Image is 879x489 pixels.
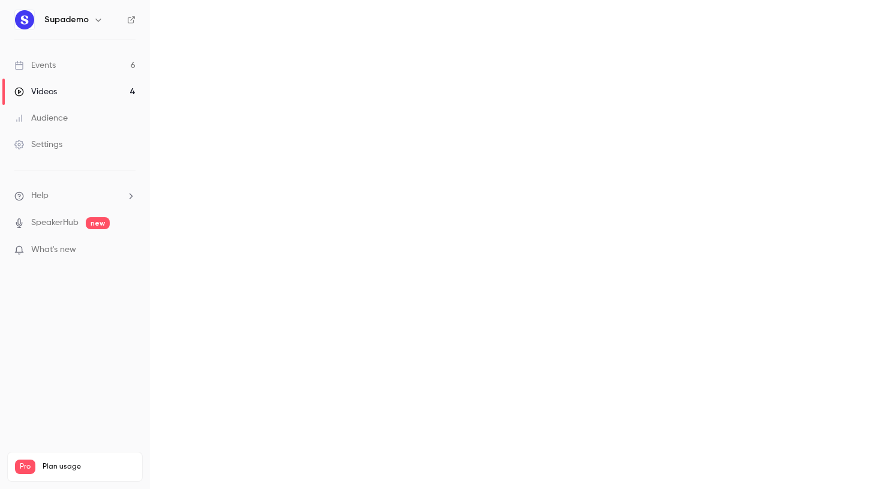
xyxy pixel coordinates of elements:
span: Plan usage [43,462,135,472]
iframe: Noticeable Trigger [121,245,136,256]
span: Pro [15,460,35,474]
div: Settings [14,139,62,151]
span: What's new [31,244,76,256]
a: SpeakerHub [31,217,79,229]
img: Supademo [15,10,34,29]
h6: Supademo [44,14,89,26]
div: Videos [14,86,57,98]
div: Audience [14,112,68,124]
li: help-dropdown-opener [14,190,136,202]
span: new [86,217,110,229]
span: Help [31,190,49,202]
div: Events [14,59,56,71]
